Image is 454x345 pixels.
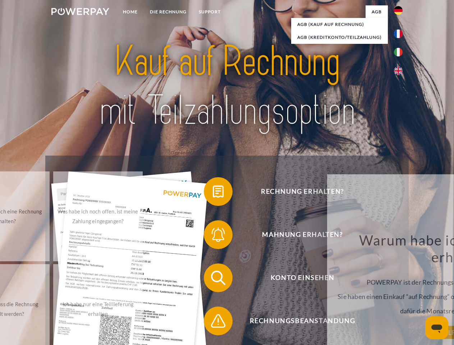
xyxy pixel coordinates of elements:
[291,31,388,44] a: AGB (Kreditkonto/Teilzahlung)
[204,307,391,335] button: Rechnungsbeanstandung
[214,263,390,292] span: Konto einsehen
[394,48,403,56] img: it
[144,5,193,18] a: DIE RECHNUNG
[58,299,138,319] div: Ich habe nur eine Teillieferung erhalten
[51,8,109,15] img: logo-powerpay-white.svg
[117,5,144,18] a: Home
[394,29,403,38] img: fr
[209,312,227,330] img: qb_warning.svg
[209,269,227,287] img: qb_search.svg
[291,18,388,31] a: AGB (Kauf auf Rechnung)
[53,171,143,261] a: Was habe ich noch offen, ist meine Zahlung eingegangen?
[366,5,388,18] a: agb
[58,207,138,226] div: Was habe ich noch offen, ist meine Zahlung eingegangen?
[204,263,391,292] button: Konto einsehen
[394,66,403,75] img: en
[394,6,403,15] img: de
[425,316,448,339] iframe: Schaltfläche zum Öffnen des Messaging-Fensters
[214,307,390,335] span: Rechnungsbeanstandung
[193,5,227,18] a: SUPPORT
[69,34,385,138] img: title-powerpay_de.svg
